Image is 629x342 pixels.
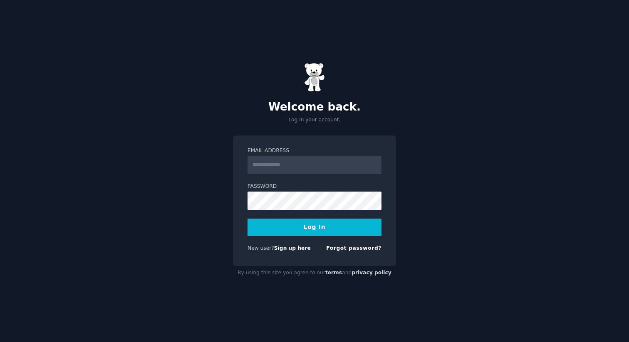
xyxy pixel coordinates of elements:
label: Email Address [248,147,381,155]
button: Log In [248,219,381,236]
a: Forgot password? [326,245,381,251]
a: privacy policy [352,270,391,276]
a: terms [325,270,342,276]
img: Gummy Bear [304,63,325,92]
div: By using this site you agree to our and [233,266,396,280]
label: Password [248,183,381,190]
a: Sign up here [274,245,311,251]
p: Log in your account. [233,116,396,124]
span: New user? [248,245,274,251]
h2: Welcome back. [233,101,396,114]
